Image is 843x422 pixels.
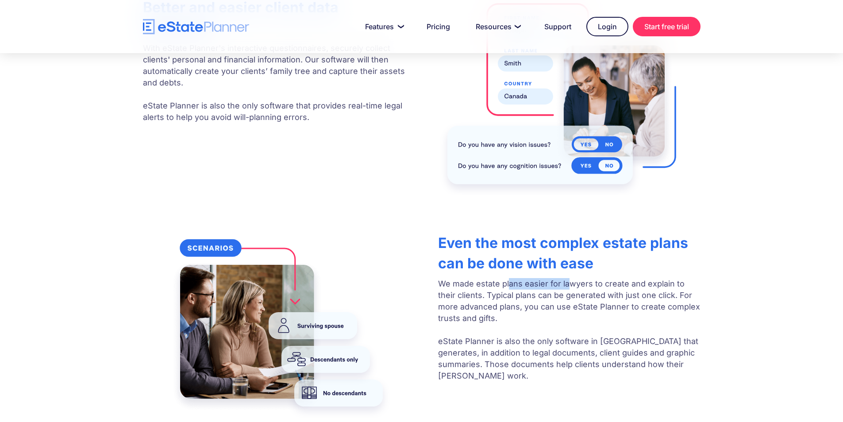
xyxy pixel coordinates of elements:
[534,18,582,35] a: Support
[586,17,628,36] a: Login
[169,228,394,418] img: eState Planner simplifying estate planning for lawyers and financial planners
[438,234,688,272] strong: Even the most complex estate plans can be done with ease
[416,18,461,35] a: Pricing
[465,18,529,35] a: Resources
[143,43,405,123] p: With eState Planner's interactive questionnaires, securely collect clients' personal and financia...
[438,278,700,382] p: We made estate plans easier for lawyers to create and explain to their clients. Typical plans can...
[354,18,412,35] a: Features
[143,19,249,35] a: home
[633,17,701,36] a: Start free trial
